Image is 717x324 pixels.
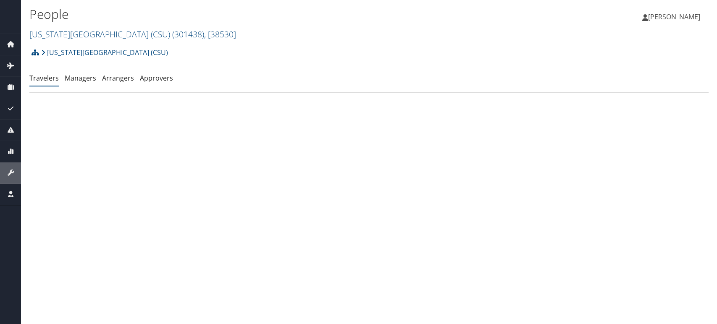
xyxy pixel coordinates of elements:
[65,73,96,83] a: Managers
[648,12,700,21] span: [PERSON_NAME]
[204,29,236,40] span: , [ 38530 ]
[102,73,134,83] a: Arrangers
[140,73,173,83] a: Approvers
[642,4,709,29] a: [PERSON_NAME]
[29,5,482,23] h1: People
[29,73,59,83] a: Travelers
[172,29,204,40] span: ( 301438 )
[29,29,236,40] a: [US_STATE][GEOGRAPHIC_DATA] (CSU)
[41,44,168,61] a: [US_STATE][GEOGRAPHIC_DATA] (CSU)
